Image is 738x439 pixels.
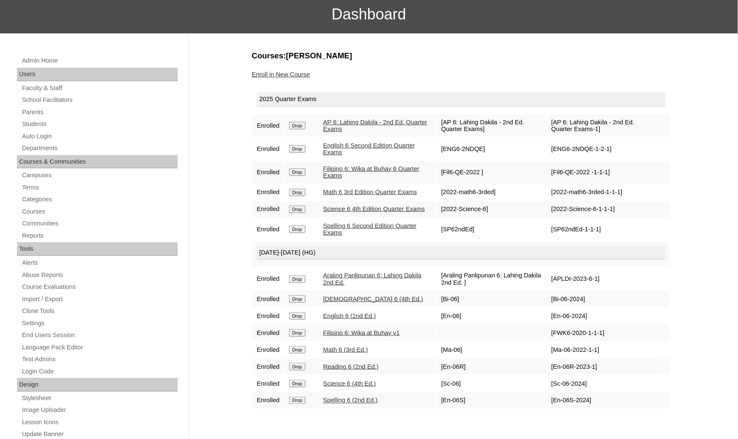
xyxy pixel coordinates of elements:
input: Drop [289,189,306,196]
td: [En-06R] [437,359,546,375]
td: [Bi-06] [437,291,546,307]
a: Stylesheet [21,393,178,404]
input: Drop [289,363,306,370]
input: Drop [289,329,306,337]
td: Enrolled [253,138,284,160]
a: Settings [21,318,178,329]
a: Science 6 (4th Ed.) [323,380,376,387]
a: Abuse Reports [21,270,178,280]
input: Drop [289,168,306,176]
input: Drop [289,312,306,320]
td: [En-06S-2024] [547,392,661,409]
td: [2022-math6-3rded] [437,184,546,200]
div: Courses & Communities [17,155,178,169]
a: [DEMOGRAPHIC_DATA] 6 (4th Ed.) [323,296,423,302]
a: Alerts [21,258,178,268]
input: Drop [289,380,306,387]
td: [Sc-06] [437,376,546,392]
td: Enrolled [253,115,284,137]
td: Enrolled [253,184,284,200]
td: [ENG6-2NDQE] [437,138,546,160]
a: Courses [21,206,178,217]
td: Enrolled [253,268,284,290]
td: [En-06-2024] [547,308,661,324]
td: Enrolled [253,161,284,184]
div: 2025 Quarter Exams [257,92,666,107]
td: Enrolled [253,308,284,324]
td: [AP 6: Lahing Dakila - 2nd Ed. Quarter Exams] [437,115,546,137]
a: Campuses [21,170,178,181]
a: Import / Export [21,294,178,305]
div: Design [17,378,178,392]
input: Drop [289,122,306,129]
a: Filipino 6: Wika at Buhay 6 Quarter Exams [323,165,419,179]
a: Math 6 3rd Edition Quarter Exams [323,189,417,195]
td: [2022-Science-6-1-1-1] [547,201,661,217]
a: Categories [21,194,178,205]
input: Drop [289,206,306,213]
input: Drop [289,275,306,283]
td: [SP62ndEd-1-1-1] [547,218,661,241]
a: Reports [21,230,178,241]
a: Enroll in New Course [252,71,310,78]
td: Enrolled [253,218,284,241]
input: Drop [289,346,306,354]
a: Spelling 6 (2nd Ed.) [323,397,378,404]
td: [En-06S] [437,392,546,409]
td: [SP62ndEd] [437,218,546,241]
a: English 6 Second Edition Quarter Exams [323,142,415,156]
td: [Ma-06-2022-1-1] [547,342,661,358]
td: [2022-Science-6] [437,201,546,217]
td: Enrolled [253,392,284,409]
td: [En-06] [437,308,546,324]
a: Course Evaluations [21,282,178,292]
a: End Users Session [21,330,178,340]
a: Araling Panlipunan 6: Lahing Dakila 2nd Ed. [323,272,421,286]
a: English 6 (2nd Ed.) [323,313,376,319]
div: Users [17,68,178,81]
div: [DATE]-[DATE] (HG) [257,246,666,260]
a: Science 6 4th Edition Quarter Exams [323,206,425,212]
a: Test Admins [21,354,178,365]
input: Drop [289,225,306,233]
h3: Courses:[PERSON_NAME] [252,50,671,61]
td: Enrolled [253,342,284,358]
a: Auto Login [21,131,178,142]
input: Drop [289,295,306,303]
a: Communities [21,218,178,229]
td: [En-06R-2023-1] [547,359,661,375]
td: [Fil6-QE-2022 -1-1-1] [547,161,661,184]
a: Lesson Icons [21,417,178,428]
td: Enrolled [253,201,284,217]
input: Drop [289,145,306,153]
a: Departments [21,143,178,154]
a: Reading 6 (2nd Ed.) [323,363,379,370]
td: [ENG6-2NDQE-1-2-1] [547,138,661,160]
a: Admin Home [21,55,178,66]
td: [AP 6: Lahing Dakila - 2nd Ed. Quarter Exams-1] [547,115,661,137]
td: [FWK6-2020-1-1-1] [547,325,661,341]
a: Terms [21,182,178,193]
a: Spelling 6 Second Edition Quarter Exams [323,222,417,236]
a: Login Code [21,366,178,377]
a: Language Pack Editor [21,342,178,353]
td: Enrolled [253,359,284,375]
td: Enrolled [253,376,284,392]
td: Enrolled [253,291,284,307]
input: Drop [289,397,306,404]
a: AP 6: Lahing Dakila - 2nd Ed. Quarter Exams [323,119,427,133]
td: [Fil6-QE-2022 ] [437,161,546,184]
a: Image Uploader [21,405,178,416]
td: [APLDI-2023-6-1] [547,268,661,290]
a: Faculty & Staff [21,83,178,93]
a: Filipino 6: Wika at Buhay v1 [323,329,400,336]
td: [2022-math6-3rded-1-1-1] [547,184,661,200]
td: [Bi-06-2024] [547,291,661,307]
td: [Ma-06] [437,342,546,358]
a: School Facilitators [21,95,178,105]
a: Clone Tools [21,306,178,316]
a: Math 6 (3rd Ed.) [323,346,368,353]
a: Students [21,119,178,129]
a: Parents [21,107,178,118]
td: [Sc-06-2024] [547,376,661,392]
